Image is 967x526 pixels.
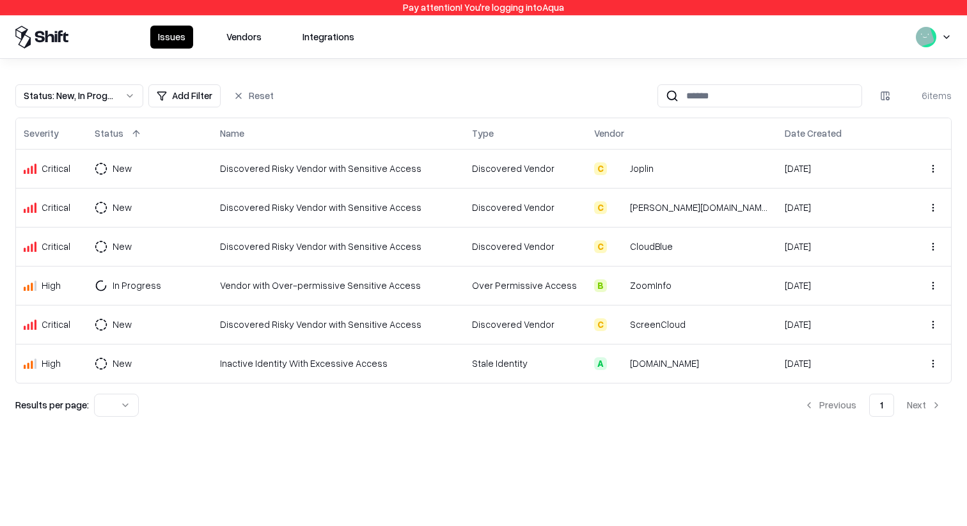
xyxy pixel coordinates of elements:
div: C [594,318,607,331]
div: [DATE] [785,201,894,214]
p: Results per page: [15,398,89,412]
button: In Progress [95,274,184,297]
img: ZoomInfo [612,279,625,292]
div: A [594,357,607,370]
button: Integrations [295,26,362,49]
div: Date Created [785,127,842,140]
div: Stale Identity [472,357,578,370]
button: Reset [226,84,281,107]
div: 6 items [900,89,952,102]
nav: pagination [794,394,952,417]
div: [DATE] [785,279,894,292]
div: Critical [42,201,70,214]
button: Add Filter [148,84,221,107]
div: Name [220,127,244,140]
button: New [95,352,155,375]
button: New [95,157,155,180]
button: Vendors [219,26,269,49]
div: New [113,240,132,253]
div: [DATE] [785,240,894,253]
div: New [113,318,132,331]
div: CloudBlue [630,240,673,253]
div: Over Permissive Access [472,279,578,292]
div: High [42,357,61,370]
div: [DATE] [785,318,894,331]
div: Joplin [630,162,654,175]
button: Issues [150,26,193,49]
div: Critical [42,318,70,331]
div: Critical [42,162,70,175]
div: Status [95,127,123,140]
div: Discovered Risky Vendor with Sensitive Access [220,240,457,253]
div: Discovered Risky Vendor with Sensitive Access [220,318,457,331]
div: C [594,201,607,214]
div: B [594,279,607,292]
img: ScreenCloud [612,318,625,331]
div: New [113,357,132,370]
div: Type [472,127,494,140]
img: CloudBlue [612,240,625,253]
div: Discovered Vendor [472,240,578,253]
div: In Progress [113,279,161,292]
div: C [594,240,607,253]
div: Vendor [594,127,624,140]
div: Critical [42,240,70,253]
div: New [113,201,132,214]
div: [DOMAIN_NAME] [630,357,699,370]
div: Discovered Vendor [472,162,578,175]
div: ZoomInfo [630,279,672,292]
img: terasky.com [612,357,625,370]
div: High [42,279,61,292]
div: ScreenCloud [630,318,686,331]
div: Discovered Vendor [472,201,578,214]
button: 1 [869,394,894,417]
div: Discovered Risky Vendor with Sensitive Access [220,201,457,214]
div: Inactive Identity With Excessive Access [220,357,457,370]
div: Discovered Risky Vendor with Sensitive Access [220,162,457,175]
div: New [113,162,132,175]
div: Discovered Vendor [472,318,578,331]
button: New [95,313,155,336]
div: C [594,162,607,175]
div: Status : New, In Progress [24,89,114,102]
button: New [95,235,155,258]
div: Vendor with Over-permissive Sensitive Access [220,279,457,292]
button: New [95,196,155,219]
img: Labra.io [612,201,625,214]
div: [DATE] [785,162,894,175]
div: [DATE] [785,357,894,370]
div: Severity [24,127,59,140]
div: [PERSON_NAME][DOMAIN_NAME] [630,201,769,214]
img: Joplin [612,162,625,175]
